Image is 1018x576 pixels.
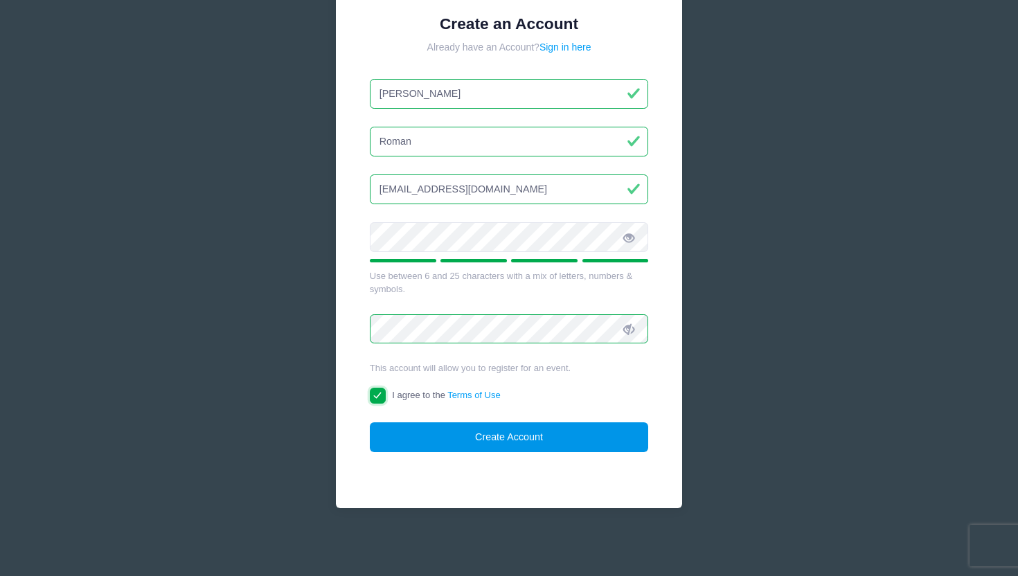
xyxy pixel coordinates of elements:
button: Create Account [370,422,649,452]
span: I agree to the [392,390,500,400]
input: First Name [370,79,649,109]
div: Use between 6 and 25 characters with a mix of letters, numbers & symbols. [370,269,649,296]
div: This account will allow you to register for an event. [370,361,649,375]
h1: Create an Account [370,15,649,33]
input: Last Name [370,127,649,156]
input: Email [370,174,649,204]
input: I agree to theTerms of Use [370,388,386,404]
a: Terms of Use [447,390,501,400]
a: Sign in here [539,42,591,53]
div: Already have an Account? [370,40,649,55]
